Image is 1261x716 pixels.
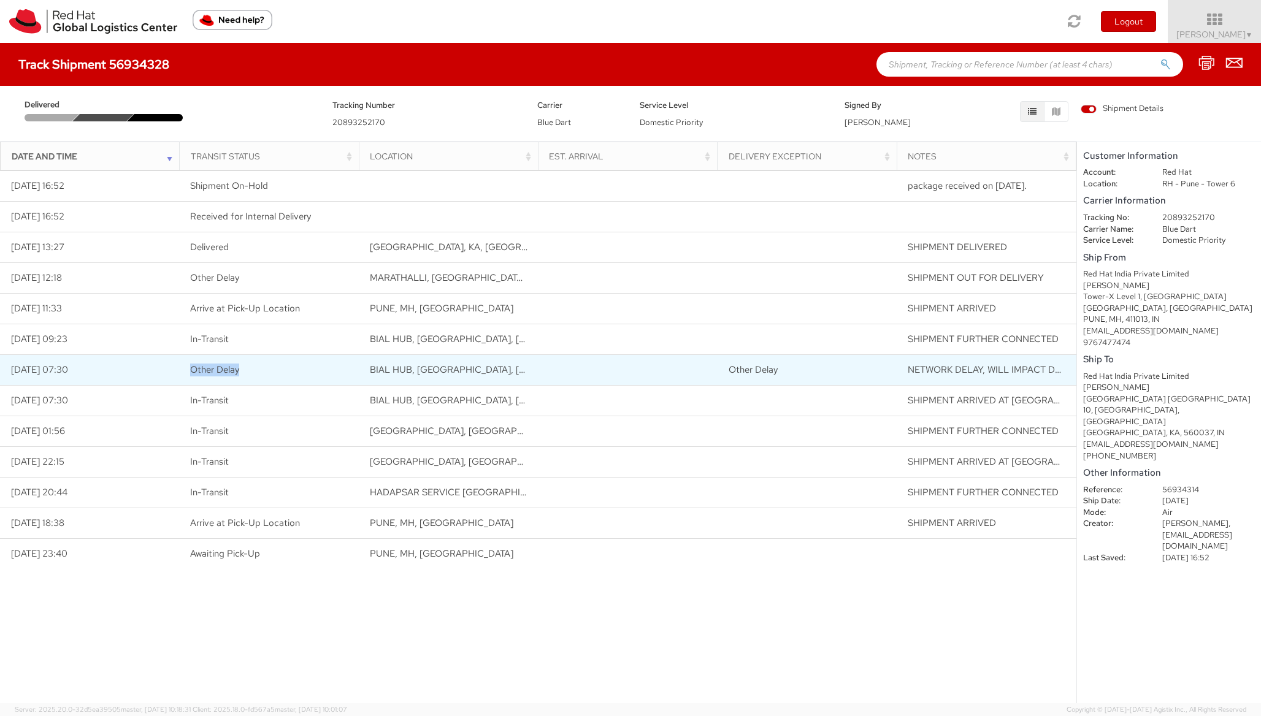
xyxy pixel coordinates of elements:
[640,101,826,110] h5: Service Level
[18,58,169,71] h4: Track Shipment 56934328
[1074,552,1153,564] dt: Last Saved:
[12,150,176,162] div: Date and Time
[370,302,513,314] span: PUNE, MH, IN
[370,517,513,529] span: PUNE, MH, IN
[1083,291,1255,314] div: Tower-X Level 1, [GEOGRAPHIC_DATA] [GEOGRAPHIC_DATA], [GEOGRAPHIC_DATA]
[1074,507,1153,519] dt: Mode:
[370,455,661,468] span: PUNE CITY HUB, KONDHWA, MAHARASHTRA
[729,364,778,376] span: Other Delay
[1083,196,1255,206] h5: Carrier Information
[193,705,347,714] span: Client: 2025.18.0-fd567a5
[908,241,1007,253] span: SHIPMENT DELIVERED
[1074,224,1153,235] dt: Carrier Name:
[190,333,229,345] span: In-Transit
[1067,705,1246,715] span: Copyright © [DATE]-[DATE] Agistix Inc., All Rights Reserved
[15,705,191,714] span: Server: 2025.20.0-32d5ea39505
[9,9,177,34] img: rh-logistics-00dfa346123c4ec078e1.svg
[25,99,77,111] span: Delivered
[537,117,571,128] span: Blue Dart
[190,394,229,406] span: In-Transit
[190,425,229,437] span: In-Transit
[190,272,239,284] span: Other Delay
[190,241,229,253] span: Delivered
[1083,468,1255,478] h5: Other Information
[370,486,754,498] span: HADAPSAR SERVICE CENTRE, PUNE, MAHARASHTRA
[190,302,300,314] span: Arrive at Pick-Up Location
[370,547,513,560] span: PUNE, MH, IN
[1083,326,1255,337] div: [EMAIL_ADDRESS][DOMAIN_NAME]
[537,101,621,110] h5: Carrier
[190,180,268,192] span: Shipment On-Hold
[370,364,610,376] span: BIAL HUB, BANGALORE, KARNATAKA
[275,705,347,714] span: master, [DATE] 10:01:07
[908,486,1059,498] span: SHIPMENT FURTHER CONNECTED
[908,425,1059,437] span: SHIPMENT FURTHER CONNECTED
[190,364,239,376] span: Other Delay
[1083,253,1255,263] h5: Ship From
[1083,354,1255,365] h5: Ship To
[876,52,1183,77] input: Shipment, Tracking or Reference Number (at least 4 chars)
[908,455,1105,468] span: SHIPMENT ARRIVED AT HUB
[549,150,713,162] div: Est. Arrival
[121,705,191,714] span: master, [DATE] 10:18:31
[908,517,996,529] span: SHIPMENT ARRIVED
[1083,439,1255,451] div: [EMAIL_ADDRESS][DOMAIN_NAME]
[190,547,260,560] span: Awaiting Pick-Up
[908,394,1105,406] span: SHIPMENT ARRIVED AT HUB
[1083,268,1255,291] div: Red Hat India Private Limited [PERSON_NAME]
[1081,103,1163,116] label: Shipment Details
[908,364,1092,376] span: NETWORK DELAY, WILL IMPACT DELIVERY
[190,486,229,498] span: In-Transit
[729,150,893,162] div: Delivery Exception
[908,302,996,314] span: SHIPMENT ARRIVED
[1074,518,1153,530] dt: Creator:
[1074,167,1153,178] dt: Account:
[908,180,1027,192] span: package received on 26th Sept 2025.
[1074,495,1153,507] dt: Ship Date:
[845,117,911,128] span: [PERSON_NAME]
[908,150,1072,162] div: Notes
[1083,314,1255,326] div: PUNE, MH, 411013, IN
[190,517,300,529] span: Arrive at Pick-Up Location
[370,241,579,253] span: BANGALORE, KA, IN
[1074,235,1153,246] dt: Service Level:
[1083,394,1255,428] div: [GEOGRAPHIC_DATA] [GEOGRAPHIC_DATA] 10, [GEOGRAPHIC_DATA], [GEOGRAPHIC_DATA]
[370,272,624,284] span: MARATHALLI, BENGALURU, KARNATAKA
[908,272,1044,284] span: SHIPMENT OUT FOR DELIVERY
[190,210,311,223] span: Received for Internal Delivery
[1101,11,1156,32] button: Logout
[370,150,534,162] div: Location
[908,333,1059,345] span: SHIPMENT FURTHER CONNECTED
[370,394,610,406] span: BIAL HUB, BANGALORE, KARNATAKA
[1074,484,1153,496] dt: Reference:
[370,333,610,345] span: BIAL HUB, BANGALORE, KARNATAKA
[1083,151,1255,161] h5: Customer Information
[1083,427,1255,439] div: [GEOGRAPHIC_DATA], KA, 560037, IN
[1162,518,1230,528] span: [PERSON_NAME],
[1083,337,1255,349] div: 9767477474
[1074,212,1153,224] dt: Tracking No:
[191,150,355,162] div: Transit Status
[190,455,229,468] span: In-Transit
[1246,30,1253,40] span: ▼
[1083,371,1255,394] div: Red Hat India Private Limited [PERSON_NAME]
[332,117,385,128] span: 20893252170
[640,117,703,128] span: Domestic Priority
[1074,178,1153,190] dt: Location:
[193,10,272,30] button: Need help?
[370,425,661,437] span: PUNE CITY HUB, KONDHWA, MAHARASHTRA
[1081,103,1163,115] span: Shipment Details
[332,101,519,110] h5: Tracking Number
[1083,451,1255,462] div: [PHONE_NUMBER]
[1176,29,1253,40] span: [PERSON_NAME]
[845,101,929,110] h5: Signed By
